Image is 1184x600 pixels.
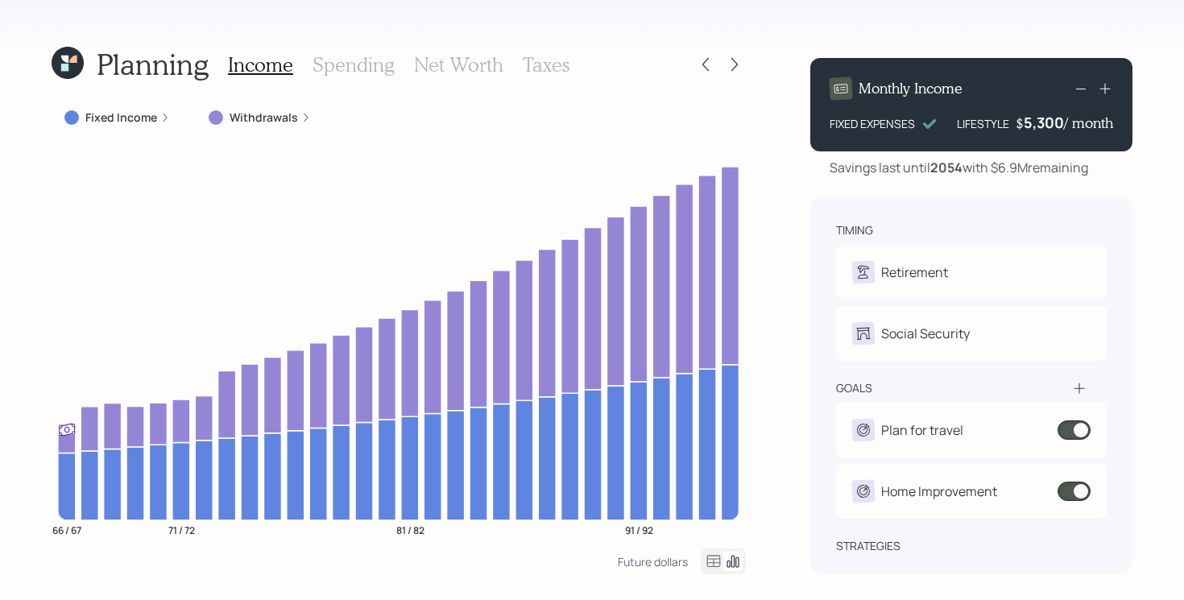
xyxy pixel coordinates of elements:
div: FIXED EXPENSES [830,115,915,132]
label: Fixed Income [85,110,157,126]
h3: Spending [313,53,395,77]
div: Retirement [881,263,948,282]
div: goals [836,380,872,396]
h4: $ [1016,114,1024,132]
div: Plan for travel [881,420,963,440]
tspan: 66 / 67 [52,523,81,536]
h1: Planning [97,47,209,81]
div: strategies [836,538,900,554]
label: Withdrawals [230,110,298,126]
h3: Income [228,53,293,77]
h4: / month [1064,114,1113,132]
div: Social Security [881,324,970,343]
h4: Monthly Income [859,80,963,97]
tspan: 81 / 82 [396,523,424,536]
div: Future dollars [618,554,688,569]
div: LIFESTYLE [957,115,1009,132]
h3: Net Worth [414,53,503,77]
div: Savings last until with $6.9M remaining [830,158,1088,177]
div: timing [836,222,873,238]
tspan: 71 / 72 [168,523,195,536]
div: 5,300 [1024,113,1064,132]
tspan: 91 / 92 [625,523,653,536]
div: Home Improvement [881,482,997,501]
b: 2054 [930,159,963,176]
h3: Taxes [523,53,569,77]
